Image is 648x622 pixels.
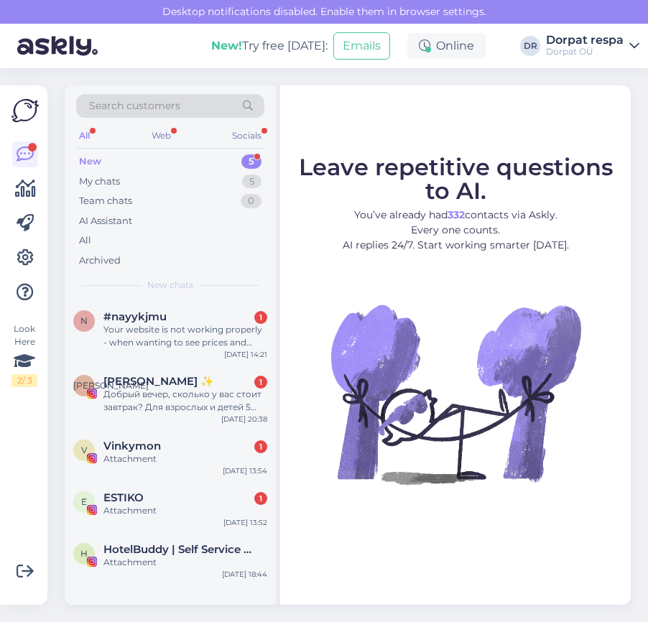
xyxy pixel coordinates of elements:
div: 0 [241,194,261,208]
div: [DATE] 14:21 [224,349,267,360]
div: All [76,126,93,145]
span: Search customers [89,98,180,113]
b: New! [211,39,242,52]
div: 1 [254,492,267,505]
div: DR [520,36,540,56]
div: 5 [241,154,261,169]
button: Emails [333,32,390,60]
div: Dorpat OÜ [546,46,624,57]
div: Attachment [103,504,267,517]
span: [PERSON_NAME] [73,380,149,391]
div: My chats [79,175,120,189]
span: Vinkymon [103,440,161,452]
div: Look Here [11,322,37,387]
div: AI Assistant [79,214,132,228]
div: 5 [242,175,261,189]
span: ESTIKO [103,491,144,504]
div: Try free [DATE]: [211,37,328,55]
div: [DATE] 18:44 [222,569,267,580]
div: All [79,233,91,248]
div: Attachment [103,452,267,465]
a: Dorpat respaDorpat OÜ [546,34,639,57]
div: Attachment [103,556,267,569]
div: Web [149,126,174,145]
span: n [80,315,88,326]
span: V [81,445,87,455]
div: Team chats [79,194,132,208]
img: No Chat active [326,264,585,523]
div: 2 / 3 [11,374,37,387]
div: Socials [229,126,264,145]
span: E [81,496,87,507]
img: Askly Logo [11,97,39,124]
div: Online [407,33,486,59]
b: 332 [448,208,465,221]
div: Archived [79,254,121,268]
div: Dorpat respa [546,34,624,46]
span: #nayykjmu [103,310,167,323]
div: 1 [254,311,267,324]
div: 1 [254,440,267,453]
span: New chats [147,279,193,292]
div: [DATE] 13:52 [223,517,267,528]
p: You’ve already had contacts via Askly. Every one counts. AI replies 24/7. Start working smarter [... [293,208,618,253]
div: [DATE] 20:38 [221,414,267,424]
span: HotelBuddy | Self Service App for Hotel Guests [103,543,253,556]
span: Leave repetitive questions to AI. [299,153,613,205]
div: Добрый вечер, сколько у вас стоит завтрак? Для взрослых и детей 5 лет? [103,388,267,414]
div: Your website is not working properly - when wanting to see prices and availability the cursor can... [103,323,267,349]
div: [DATE] 13:54 [223,465,267,476]
span: H [80,548,88,559]
span: Алёна ✨ [103,375,214,388]
div: 1 [254,376,267,389]
div: New [79,154,101,169]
